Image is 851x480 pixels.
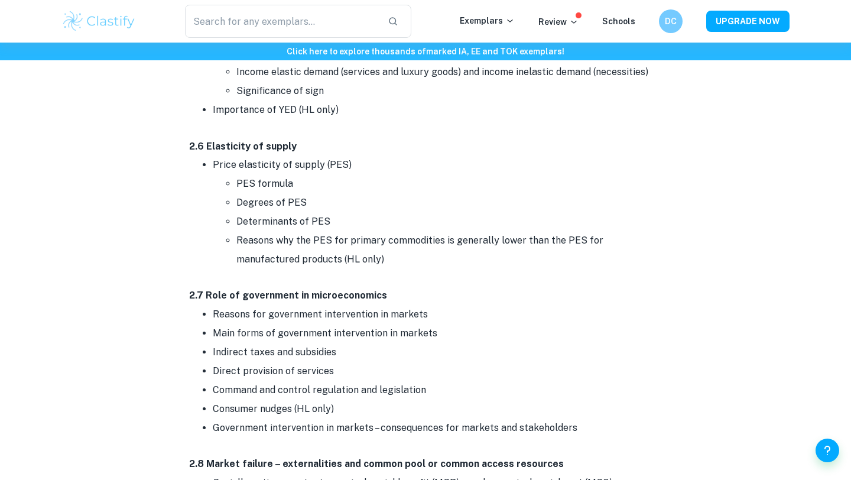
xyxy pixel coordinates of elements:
button: UPGRADE NOW [706,11,790,32]
input: Search for any exemplars... [185,5,378,38]
li: Significance of sign [236,82,662,100]
li: Government intervention in markets – consequences for markets and stakeholders [213,419,662,437]
li: Determinants of PES [236,212,662,231]
h6: DC [664,15,678,28]
strong: 2.8 Market failure – externalities and common pool or common access resources [189,458,564,469]
li: PES formula [236,174,662,193]
h6: Click here to explore thousands of marked IA, EE and TOK exemplars ! [2,45,849,58]
li: Price elasticity of supply (PES) [213,155,662,269]
p: Exemplars [460,14,515,27]
li: Importance of YED (HL only) [213,100,662,119]
li: Command and control regulation and legislation [213,381,662,400]
li: Income elastic demand (services and luxury goods) and income inelastic demand (necessities) [236,63,662,82]
strong: 2.7 Role of government in microeconomics [189,290,387,301]
li: Income elasticity of demand (YED) [213,25,662,100]
button: Help and Feedback [816,439,839,462]
img: Clastify logo [61,9,137,33]
li: Indirect taxes and subsidies [213,343,662,362]
li: Direct provision of services [213,362,662,381]
li: Reasons for government intervention in markets [213,305,662,324]
strong: 2.6 Elasticity of supply [189,141,297,152]
li: Reasons why the PES for primary commodities is generally lower than the PES for manufactured prod... [236,231,662,269]
p: Review [538,15,579,28]
li: Main forms of government intervention in markets [213,324,662,343]
li: Degrees of PES [236,193,662,212]
li: Consumer nudges (HL only) [213,400,662,419]
button: DC [659,9,683,33]
a: Schools [602,17,635,26]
